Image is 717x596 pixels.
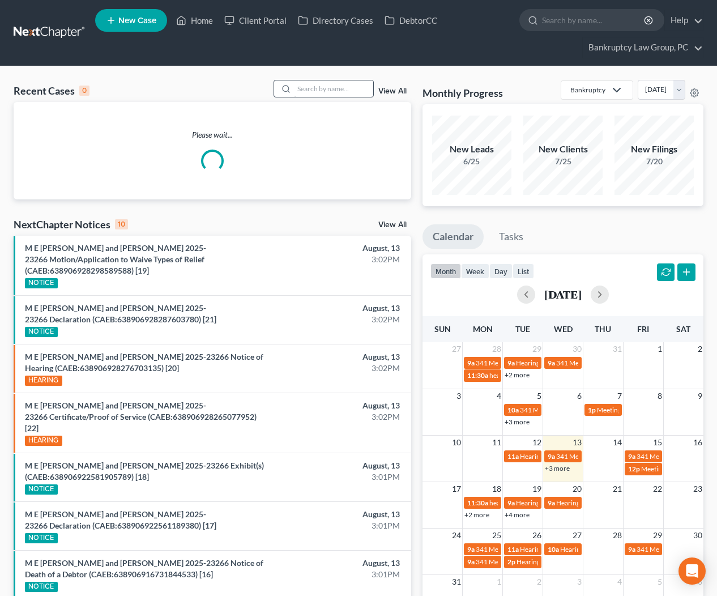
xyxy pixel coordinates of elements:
span: 9a [548,359,555,367]
a: +2 more [505,371,530,379]
input: Search by name... [294,80,373,97]
span: 9a [628,545,635,554]
div: 3:02PM [283,254,400,265]
button: day [489,263,513,279]
p: Please wait... [14,129,411,141]
div: New Leads [432,143,511,156]
span: 2 [697,342,703,356]
span: 31 [451,575,462,589]
a: +3 more [545,464,570,472]
div: NOTICE [25,327,58,337]
a: +3 more [505,418,530,426]
div: 6/25 [432,156,511,167]
span: Mon [473,324,493,334]
button: month [430,263,461,279]
span: 4 [616,575,623,589]
span: 10a [548,545,559,554]
span: Sat [676,324,690,334]
span: 9a [467,557,475,566]
span: 20 [571,482,583,496]
div: 7/20 [614,156,694,167]
span: 1 [656,342,663,356]
a: Help [665,10,703,31]
a: DebtorCC [379,10,443,31]
span: 13 [571,436,583,449]
span: 5 [536,389,543,403]
a: Directory Cases [292,10,379,31]
span: 3 [455,389,462,403]
a: +4 more [505,510,530,519]
span: 9a [548,499,555,507]
a: Bankruptcy Law Group, PC [583,37,703,58]
div: HEARING [25,436,62,446]
span: hearing for [PERSON_NAME] [PERSON_NAME] [489,499,631,507]
span: Tue [515,324,530,334]
div: 3:01PM [283,520,400,531]
div: August, 13 [283,509,400,520]
span: 341 Meeting for [PERSON_NAME] [520,406,622,414]
a: M E [PERSON_NAME] and [PERSON_NAME] 2025-23266 Exhibit(s) (CAEB:638906922581905789) [18] [25,461,264,482]
a: View All [378,221,407,229]
span: Hearing for [PERSON_NAME] & [PERSON_NAME] [560,545,709,554]
span: 10a [507,406,519,414]
span: Hearing for [PERSON_NAME] and [PERSON_NAME] [556,499,711,507]
a: View All [378,87,407,95]
span: 7 [616,389,623,403]
div: 0 [79,86,89,96]
span: 14 [612,436,623,449]
div: August, 13 [283,557,400,569]
span: Thu [595,324,611,334]
a: Calendar [422,224,484,249]
span: 11 [491,436,502,449]
div: August, 13 [283,400,400,411]
a: Client Portal [219,10,292,31]
span: 11a [507,545,519,554]
span: 17 [451,482,462,496]
span: 30 [692,529,703,542]
span: 9 [697,389,703,403]
a: +2 more [464,510,489,519]
div: 3:01PM [283,569,400,580]
a: M E [PERSON_NAME] and [PERSON_NAME] 2025-23266 Notice of Death of a Debtor (CAEB:6389069167318445... [25,558,263,579]
span: 9a [507,359,515,367]
span: 28 [491,342,502,356]
span: 21 [612,482,623,496]
h2: [DATE] [544,288,582,300]
div: Open Intercom Messenger [678,557,706,585]
span: 8 [656,389,663,403]
span: 11a [507,452,519,461]
span: 341 Meeting for Noor [PERSON_NAME] [476,557,595,566]
span: 6 [576,389,583,403]
span: 10 [451,436,462,449]
span: 3 [576,575,583,589]
span: 23 [692,482,703,496]
input: Search by name... [542,10,646,31]
div: August, 13 [283,242,400,254]
span: hearing for [PERSON_NAME] Key [489,371,589,380]
div: NOTICE [25,582,58,592]
div: Recent Cases [14,84,89,97]
span: 1p [588,406,596,414]
span: 9a [467,545,475,554]
span: 11:30a [467,371,488,380]
span: Hearing for [PERSON_NAME] - OLD CASE & [PERSON_NAME] [517,557,701,566]
span: New Case [118,16,156,25]
a: M E [PERSON_NAME] and [PERSON_NAME] 2025-23266 Notice of Hearing (CAEB:638906928276703135) [20] [25,352,263,373]
span: 9a [548,452,555,461]
div: HEARING [25,376,62,386]
span: 16 [692,436,703,449]
div: Bankruptcy [570,85,605,95]
span: Hearing for [PERSON_NAME] [520,452,608,461]
span: Wed [554,324,573,334]
span: 341 Meeting for [PERSON_NAME] and [PERSON_NAME] [476,545,645,554]
span: 9a [467,359,475,367]
div: 3:02PM [283,363,400,374]
div: 7/25 [523,156,603,167]
span: 15 [652,436,663,449]
span: 2 [536,575,543,589]
span: 24 [451,529,462,542]
a: M E [PERSON_NAME] and [PERSON_NAME] 2025-23266 Certificate/Proof of Service (CAEB:638906928265077... [25,401,257,433]
span: Hearing for [PERSON_NAME] [516,499,604,507]
div: New Clients [523,143,603,156]
a: Home [170,10,219,31]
